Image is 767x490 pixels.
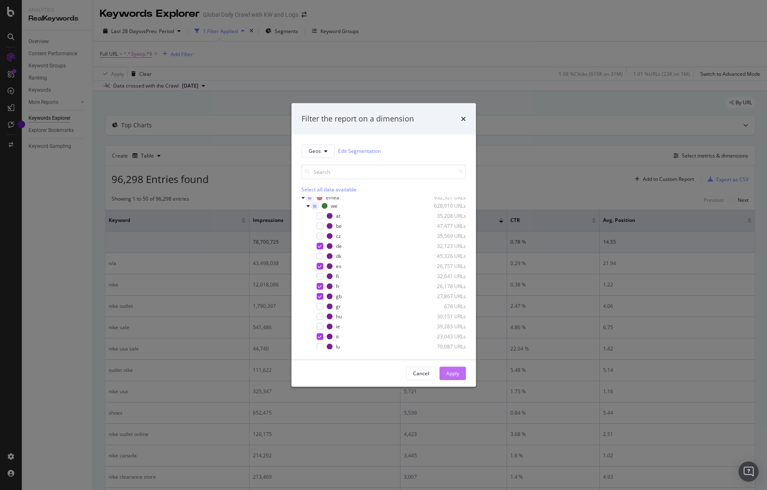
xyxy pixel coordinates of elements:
[336,263,341,270] div: es
[336,283,340,290] div: fr
[336,293,342,300] div: gb
[413,370,429,377] div: Cancel
[302,164,466,179] input: Search
[336,253,341,260] div: dk
[331,202,338,209] div: we
[425,232,466,240] div: 35,569 URLs
[336,222,342,230] div: be
[425,212,466,219] div: 35,208 URLs
[425,333,466,340] div: 23,043 URLs
[425,323,466,330] div: 39,283 URLs
[291,103,476,387] div: modal
[336,212,341,219] div: at
[425,343,466,350] div: 70,087 URLs
[336,273,339,280] div: fi
[425,283,466,290] div: 26,178 URLs
[446,370,459,377] div: Apply
[336,232,341,240] div: cz
[425,303,466,310] div: 678 URLs
[336,343,340,350] div: lu
[425,202,466,209] div: 628,910 URLs
[425,273,466,280] div: 32,641 URLs
[425,263,466,270] div: 26,757 URLs
[336,323,340,330] div: ie
[309,147,321,155] span: Geos
[425,222,466,230] div: 47,477 URLs
[336,313,342,320] div: hu
[425,242,466,250] div: 32,123 URLs
[326,194,339,201] div: emea
[302,113,414,124] div: Filter the report on a dimension
[336,242,342,250] div: de
[425,253,466,260] div: 45,326 URLs
[425,194,466,201] div: 932,527 URLs
[336,333,339,340] div: it
[302,186,466,193] div: Select all data available
[338,147,381,155] a: Edit Segmentation
[302,144,335,157] button: Geos
[439,366,466,380] button: Apply
[336,303,341,310] div: gr
[461,113,466,124] div: times
[425,313,466,320] div: 30,151 URLs
[738,462,759,482] div: Open Intercom Messenger
[425,293,466,300] div: 27,867 URLs
[406,366,436,380] button: Cancel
